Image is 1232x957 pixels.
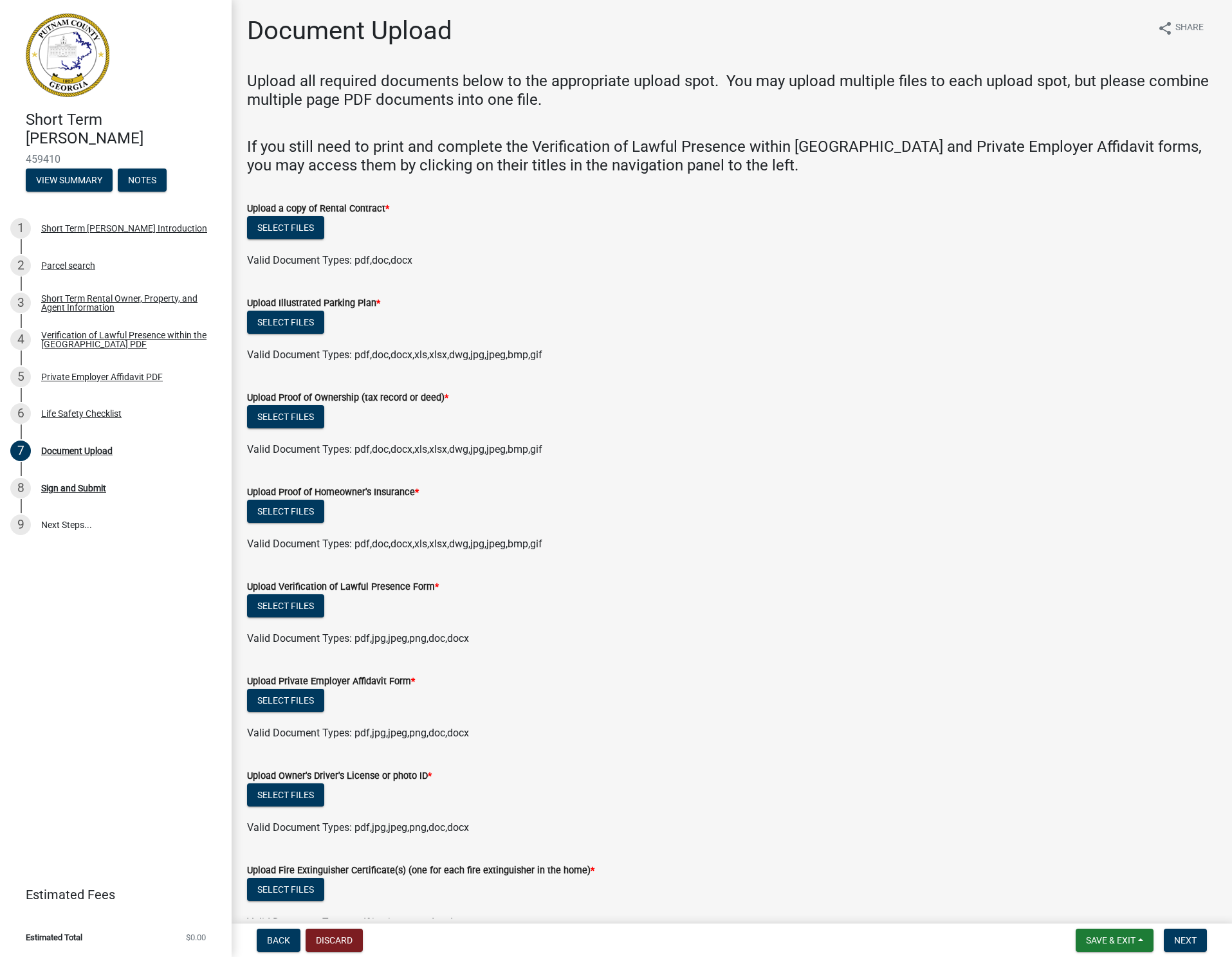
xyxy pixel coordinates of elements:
[247,138,1217,175] h4: If you still need to print and complete the Verification of Lawful Presence within [GEOGRAPHIC_DA...
[26,153,206,165] span: 459410
[41,446,113,455] div: Document Upload
[1175,21,1204,36] span: Share
[247,689,324,712] button: Select files
[118,176,167,186] wm-modal-confirm: Notes
[247,311,324,334] button: Select files
[41,409,122,418] div: Life Safety Checklist
[247,15,452,46] h1: Document Upload
[41,224,207,233] div: Short Term [PERSON_NAME] Introduction
[306,929,363,952] button: Discard
[247,349,542,361] span: Valid Document Types: pdf,doc,docx,xls,xlsx,dwg,jpg,jpeg,bmp,gif
[247,205,389,214] label: Upload a copy of Rental Contract
[10,367,31,387] div: 5
[1157,21,1173,36] i: share
[26,176,113,186] wm-modal-confirm: Summary
[247,632,469,644] span: Valid Document Types: pdf,jpg,jpeg,png,doc,docx
[247,254,412,266] span: Valid Document Types: pdf,doc,docx
[10,478,31,498] div: 8
[41,484,106,493] div: Sign and Submit
[10,403,31,424] div: 6
[247,394,448,403] label: Upload Proof of Ownership (tax record or deed)
[26,111,221,148] h4: Short Term [PERSON_NAME]
[1076,929,1154,952] button: Save & Exit
[10,218,31,239] div: 1
[247,772,432,781] label: Upload Owner's Driver's License or photo ID
[118,169,167,192] button: Notes
[247,878,324,901] button: Select files
[247,405,324,428] button: Select files
[247,594,324,617] button: Select files
[247,488,419,497] label: Upload Proof of Homeowner's Insurance
[247,299,380,308] label: Upload Illustrated Parking Plan
[247,583,439,592] label: Upload Verification of Lawful Presence Form
[26,169,113,192] button: View Summary
[247,72,1217,109] h4: Upload all required documents below to the appropriate upload spot. You may upload multiple files...
[26,933,82,942] span: Estimated Total
[1174,935,1197,945] span: Next
[10,329,31,350] div: 4
[247,866,594,875] label: Upload Fire Extinguisher Certificate(s) (one for each fire extinguisher in the home)
[10,882,211,907] a: Estimated Fees
[1164,929,1207,952] button: Next
[1147,15,1214,41] button: shareShare
[1086,935,1135,945] span: Save & Exit
[247,916,469,928] span: Valid Document Types: pdf,jpg,jpeg,png,doc,docx
[247,677,415,686] label: Upload Private Employer Affidavit Form
[186,933,206,942] span: $0.00
[247,783,324,807] button: Select files
[26,14,109,97] img: Putnam County, Georgia
[41,331,211,349] div: Verification of Lawful Presence within the [GEOGRAPHIC_DATA] PDF
[257,929,300,952] button: Back
[10,255,31,276] div: 2
[10,293,31,313] div: 3
[10,441,31,461] div: 7
[267,935,290,945] span: Back
[41,261,95,270] div: Parcel search
[247,727,469,739] span: Valid Document Types: pdf,jpg,jpeg,png,doc,docx
[247,538,542,550] span: Valid Document Types: pdf,doc,docx,xls,xlsx,dwg,jpg,jpeg,bmp,gif
[247,500,324,523] button: Select files
[247,216,324,239] button: Select files
[247,821,469,834] span: Valid Document Types: pdf,jpg,jpeg,png,doc,docx
[10,515,31,535] div: 9
[41,294,211,312] div: Short Term Rental Owner, Property, and Agent Information
[247,443,542,455] span: Valid Document Types: pdf,doc,docx,xls,xlsx,dwg,jpg,jpeg,bmp,gif
[41,372,163,381] div: Private Employer Affidavit PDF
